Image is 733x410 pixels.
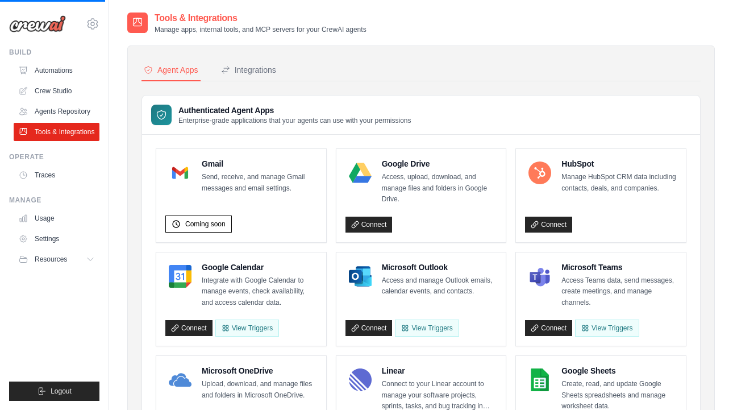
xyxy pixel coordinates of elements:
span: Logout [51,387,72,396]
img: Microsoft OneDrive Logo [169,368,191,391]
p: Upload, download, and manage files and folders in Microsoft OneDrive. [202,379,317,401]
a: Crew Studio [14,82,99,100]
div: Build [9,48,99,57]
div: Manage [9,196,99,205]
img: Google Sheets Logo [528,368,551,391]
h4: Microsoft Teams [561,262,677,273]
span: Resources [35,255,67,264]
a: Usage [14,209,99,227]
button: View Triggers [215,320,279,337]
p: Access and manage Outlook emails, calendar events, and contacts. [382,275,497,297]
a: Connect [345,217,393,233]
a: Connect [525,217,572,233]
p: Enterprise-grade applications that your agents can use with your permissions [178,116,411,125]
img: Microsoft Teams Logo [528,265,551,288]
h2: Tools & Integrations [155,11,367,25]
a: Traces [14,166,99,184]
img: Google Calendar Logo [169,265,191,288]
button: Resources [14,250,99,268]
h4: Google Sheets [561,365,677,376]
h4: Google Drive [382,158,497,169]
a: Connect [525,320,572,336]
a: Connect [345,320,393,336]
a: Connect [165,320,213,336]
p: Access, upload, download, and manage files and folders in Google Drive. [382,172,497,205]
p: Send, receive, and manage Gmail messages and email settings. [202,172,317,194]
h4: Google Calendar [202,262,317,273]
p: Integrate with Google Calendar to manage events, check availability, and access calendar data. [202,275,317,309]
p: Manage HubSpot CRM data including contacts, deals, and companies. [561,172,677,194]
div: Integrations [221,64,276,76]
p: Manage apps, internal tools, and MCP servers for your CrewAI agents [155,25,367,34]
span: Coming soon [185,220,226,229]
div: Agent Apps [144,64,198,76]
h4: Microsoft OneDrive [202,365,317,376]
h4: Linear [382,365,497,376]
h3: Authenticated Agent Apps [178,105,411,116]
a: Tools & Integrations [14,123,99,141]
img: Logo [9,15,66,32]
button: Integrations [219,60,278,81]
a: Automations [14,61,99,80]
img: Linear Logo [349,368,372,391]
h4: HubSpot [561,158,677,169]
p: Access Teams data, send messages, create meetings, and manage channels. [561,275,677,309]
h4: Gmail [202,158,317,169]
a: Agents Repository [14,102,99,121]
img: Gmail Logo [169,161,191,184]
img: Microsoft Outlook Logo [349,265,372,288]
button: Agent Apps [141,60,201,81]
button: Logout [9,382,99,401]
: View Triggers [575,320,639,337]
img: HubSpot Logo [528,161,551,184]
img: Google Drive Logo [349,161,372,184]
h4: Microsoft Outlook [382,262,497,273]
a: Settings [14,230,99,248]
: View Triggers [395,320,459,337]
div: Operate [9,152,99,161]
